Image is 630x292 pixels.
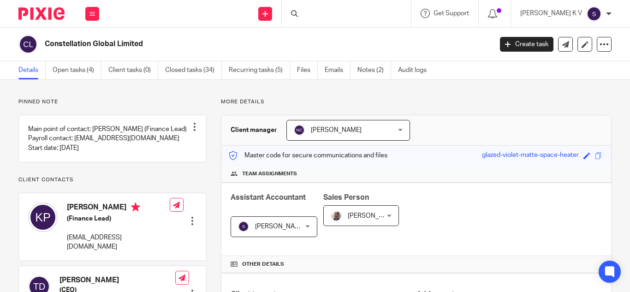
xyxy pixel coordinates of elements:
img: Pixie [18,7,65,20]
p: More details [221,98,612,106]
span: Sales Person [323,194,369,201]
img: svg%3E [18,35,38,54]
span: Get Support [434,10,469,17]
p: Pinned note [18,98,207,106]
img: svg%3E [294,125,305,136]
span: [PERSON_NAME] [311,127,362,133]
a: Open tasks (4) [53,61,101,79]
span: Team assignments [242,170,297,178]
img: Matt%20Circle.png [331,210,342,221]
div: glazed-violet-matte-space-heater [482,150,579,161]
a: Closed tasks (34) [165,61,222,79]
a: Files [297,61,318,79]
p: [PERSON_NAME] K V [520,9,582,18]
img: svg%3E [238,221,249,232]
h5: (Finance Lead) [67,214,170,223]
p: [EMAIL_ADDRESS][DOMAIN_NAME] [67,233,170,252]
span: Assistant Accountant [231,194,306,201]
h4: [PERSON_NAME] [59,275,175,285]
h2: Constellation Global Limited [45,39,398,49]
a: Notes (2) [357,61,391,79]
i: Primary [131,203,140,212]
img: svg%3E [28,203,58,232]
a: Audit logs [398,61,434,79]
p: Client contacts [18,176,207,184]
a: Client tasks (0) [108,61,158,79]
img: svg%3E [587,6,601,21]
span: [PERSON_NAME] K V [255,223,317,230]
a: Recurring tasks (5) [229,61,290,79]
a: Create task [500,37,553,52]
p: Master code for secure communications and files [228,151,387,160]
span: Other details [242,261,284,268]
h4: [PERSON_NAME] [67,203,170,214]
a: Emails [325,61,351,79]
h3: Client manager [231,125,277,135]
span: [PERSON_NAME] [348,213,398,219]
a: Details [18,61,46,79]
